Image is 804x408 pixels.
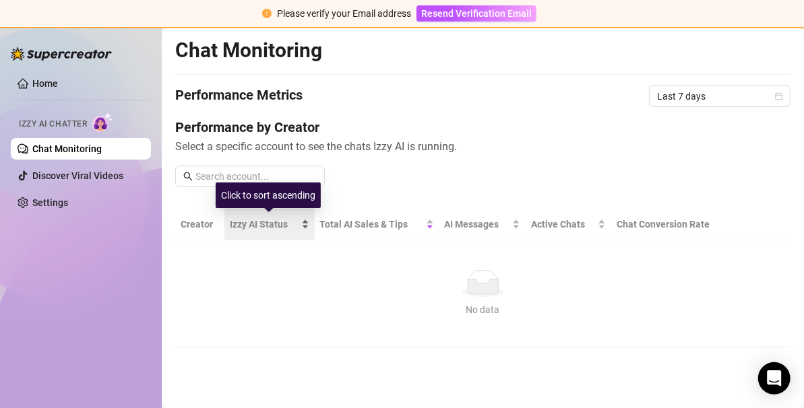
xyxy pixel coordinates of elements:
[657,86,782,106] span: Last 7 days
[216,182,321,208] div: Click to sort ascending
[526,209,611,240] th: Active Chats
[175,118,791,137] h4: Performance by Creator
[11,47,112,61] img: logo-BBDzfeDw.svg
[445,217,509,232] span: AI Messages
[262,9,272,18] span: exclamation-circle
[32,78,58,89] a: Home
[439,209,526,240] th: AI Messages
[421,8,532,19] span: Resend Verification Email
[758,362,791,395] div: Open Intercom Messenger
[19,118,87,131] span: Izzy AI Chatter
[175,38,322,63] h2: Chat Monitoring
[183,172,193,181] span: search
[32,170,123,181] a: Discover Viral Videos
[416,5,536,22] button: Resend Verification Email
[195,169,317,184] input: Search account...
[320,217,423,232] span: Total AI Sales & Tips
[186,302,780,317] div: No data
[32,197,68,208] a: Settings
[32,143,102,154] a: Chat Monitoring
[611,209,729,240] th: Chat Conversion Rate
[531,217,595,232] span: Active Chats
[175,209,224,240] th: Creator
[175,86,303,107] h4: Performance Metrics
[175,138,791,155] span: Select a specific account to see the chats Izzy AI is running.
[277,6,411,21] div: Please verify your Email address
[224,209,315,240] th: Izzy AI Status
[230,217,299,232] span: Izzy AI Status
[92,112,113,132] img: AI Chatter
[315,209,439,240] th: Total AI Sales & Tips
[775,92,783,100] span: calendar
